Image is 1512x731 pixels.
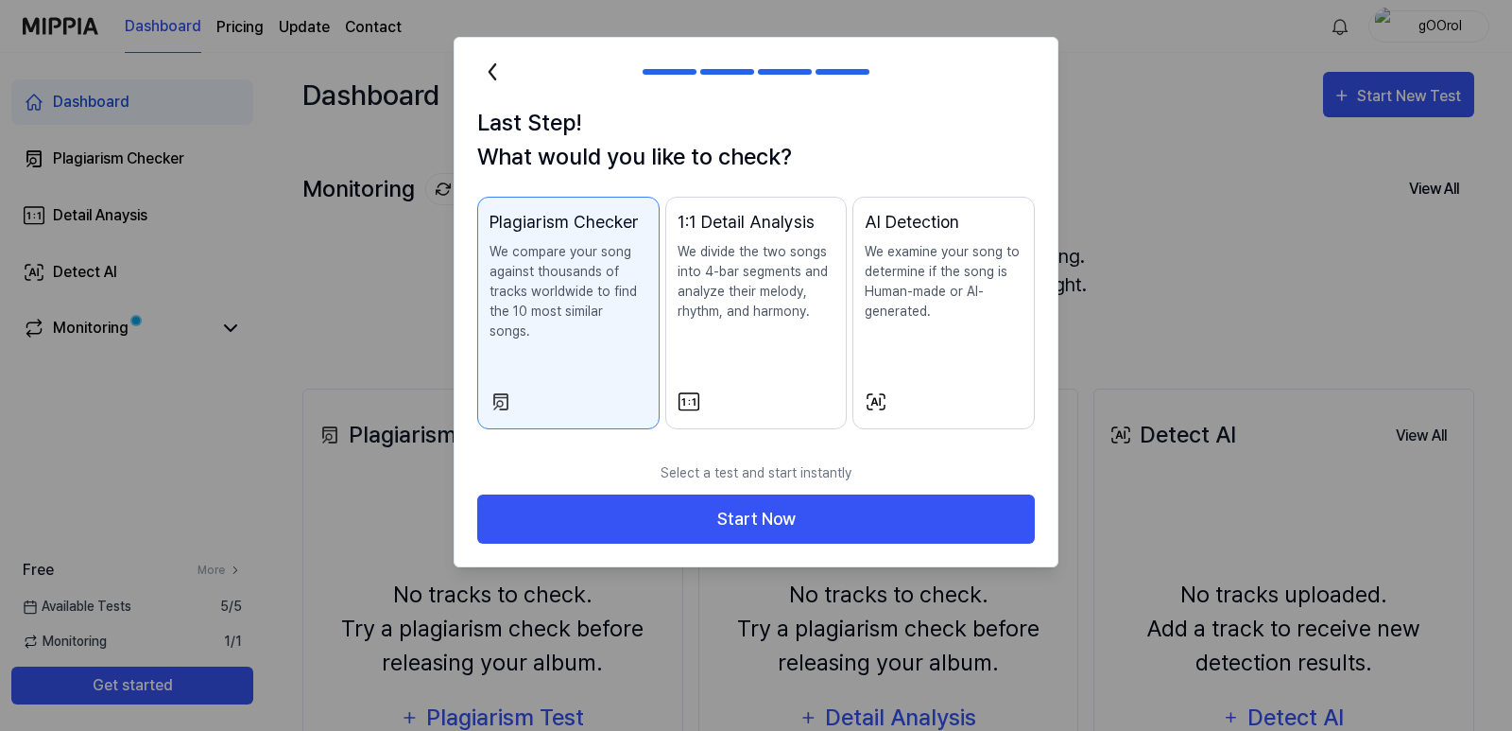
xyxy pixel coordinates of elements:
div: AI Detection [865,209,1022,235]
div: 1:1 Detail Analysis [678,209,835,235]
p: Select a test and start instantly [477,452,1035,495]
p: We compare your song against thousands of tracks worldwide to find the 10 most similar songs. [490,242,647,341]
h1: Last Step! What would you like to check? [477,106,1035,174]
div: Plagiarism Checker [490,209,647,235]
button: Plagiarism CheckerWe compare your song against thousands of tracks worldwide to find the 10 most ... [477,197,660,429]
p: We examine your song to determine if the song is Human-made or AI-generated. [865,242,1022,322]
button: AI DetectionWe examine your song to determine if the song is Human-made or AI-generated. [852,197,1035,429]
p: We divide the two songs into 4-bar segments and analyze their melody, rhythm, and harmony. [678,242,835,322]
button: 1:1 Detail AnalysisWe divide the two songs into 4-bar segments and analyze their melody, rhythm, ... [665,197,848,429]
button: Start Now [477,495,1035,545]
